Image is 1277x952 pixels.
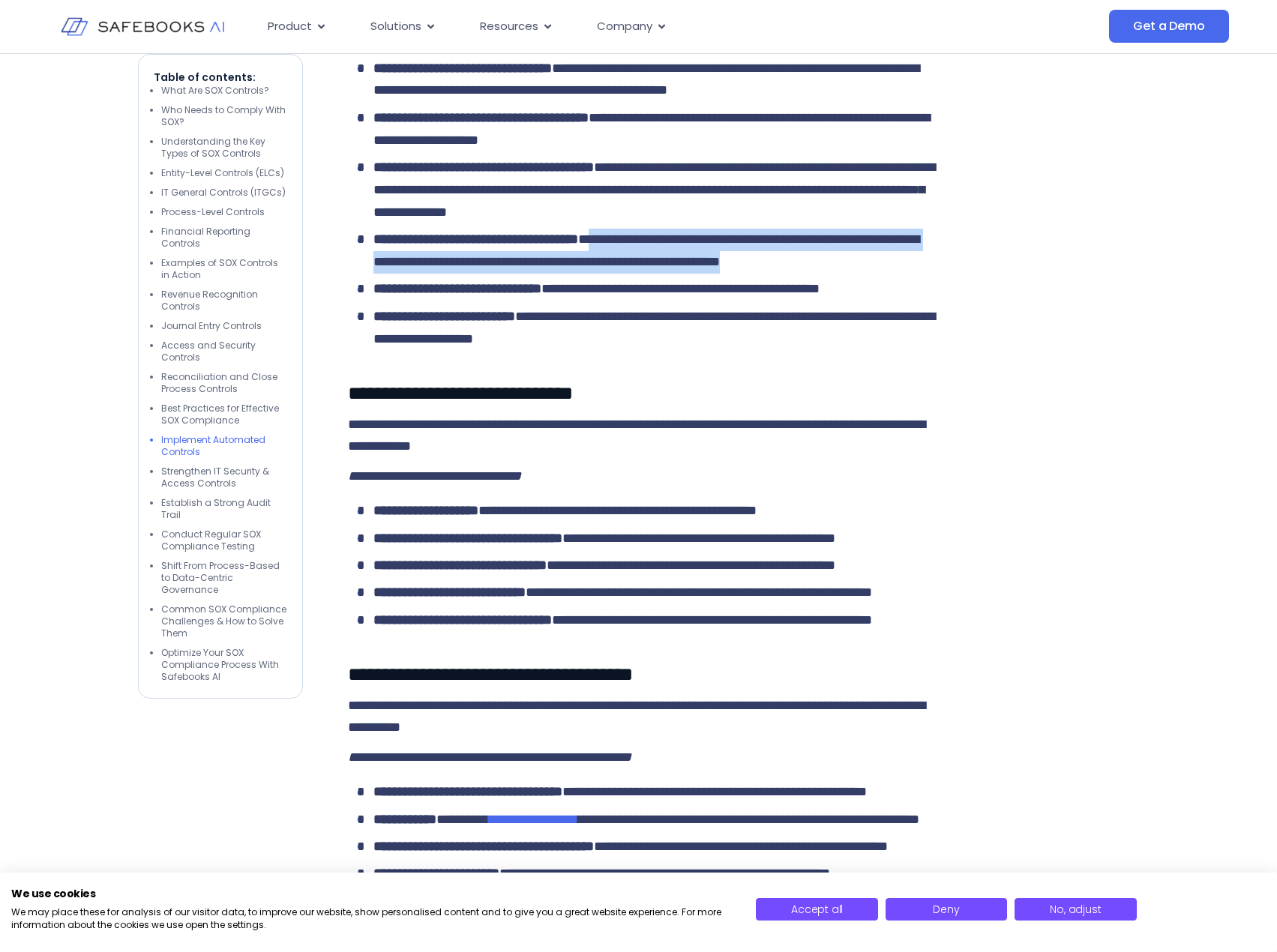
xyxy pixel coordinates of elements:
[756,898,877,921] button: Accept all cookies
[11,887,733,900] h2: We use cookies
[161,371,287,395] li: Reconciliation and Close Process Controls
[1015,898,1136,921] button: Adjust cookie preferences
[597,18,652,35] span: Company
[370,18,421,35] span: Solutions
[161,403,287,427] li: Best Practices for Effective SOX Compliance
[161,206,287,218] li: Process-Level Controls
[886,898,1007,921] button: Deny all cookies
[161,289,287,313] li: Revenue Recognition Controls
[791,902,843,917] span: Accept all
[11,906,733,932] p: We may place these for analysis of our visitor data, to improve our website, show personalised co...
[161,603,287,639] li: Common SOX Compliance Challenges & How to Solve Them
[161,560,287,596] li: Shift From Process-Based to Data-Centric Governance
[161,104,287,128] li: Who Needs to Comply With SOX?
[256,12,959,41] nav: Menu
[933,902,959,917] span: Deny
[161,434,287,458] li: Implement Automated Controls
[161,497,287,521] li: Establish a Strong Audit Trail
[1050,902,1101,917] span: No, adjust
[161,528,287,552] li: Conduct Regular SOX Compliance Testing
[161,226,287,250] li: Financial Reporting Controls
[161,647,287,683] li: Optimize Your SOX Compliance Process With Safebooks AI
[154,70,287,85] p: Table of contents:
[161,257,287,281] li: Examples of SOX Controls in Action
[161,320,287,332] li: Journal Entry Controls
[268,18,312,35] span: Product
[161,85,287,97] li: What Are SOX Controls?
[480,18,538,35] span: Resources
[161,187,287,199] li: IT General Controls (ITGCs)
[256,12,959,41] div: Menu Toggle
[161,340,287,364] li: Access and Security Controls
[1133,19,1204,34] span: Get a Demo
[1109,10,1228,43] a: Get a Demo
[161,136,287,160] li: Understanding the Key Types of SOX Controls
[161,466,287,489] li: Strengthen IT Security & Access Controls
[161,167,287,179] li: Entity-Level Controls (ELCs)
